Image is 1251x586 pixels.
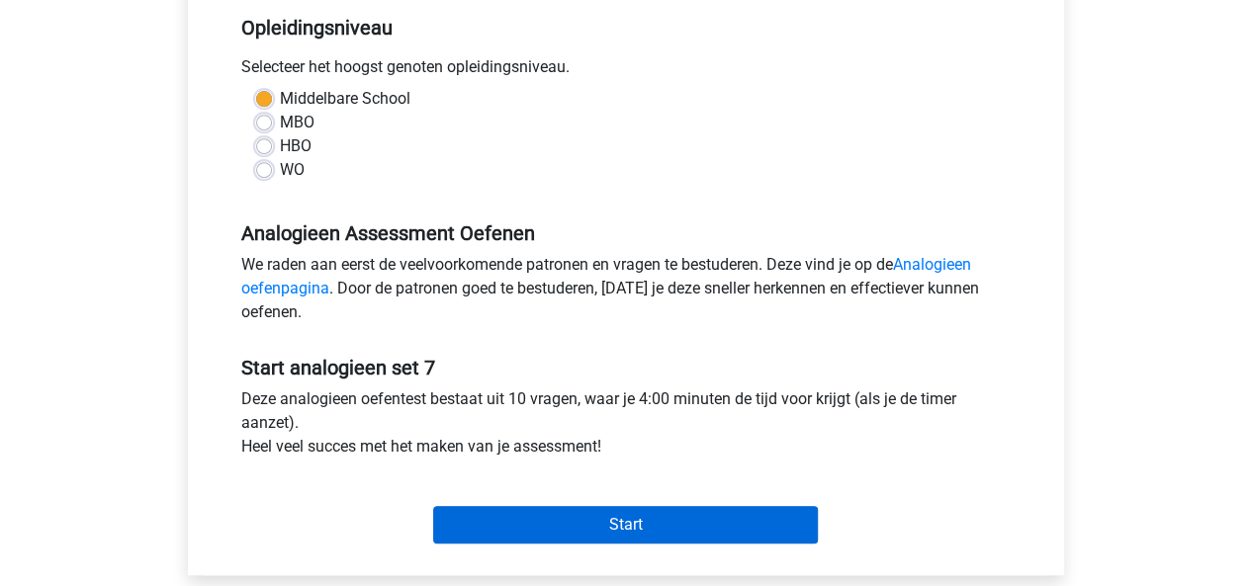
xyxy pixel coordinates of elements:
label: Middelbare School [280,87,410,111]
div: We raden aan eerst de veelvoorkomende patronen en vragen te bestuderen. Deze vind je op de . Door... [226,253,1026,332]
label: HBO [280,134,312,158]
label: MBO [280,111,314,134]
h5: Analogieen Assessment Oefenen [241,221,1011,245]
div: Selecteer het hoogst genoten opleidingsniveau. [226,55,1026,87]
h5: Opleidingsniveau [241,8,1011,47]
div: Deze analogieen oefentest bestaat uit 10 vragen, waar je 4:00 minuten de tijd voor krijgt (als je... [226,387,1026,466]
input: Start [433,506,818,544]
h5: Start analogieen set 7 [241,356,1011,379]
label: WO [280,158,305,182]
